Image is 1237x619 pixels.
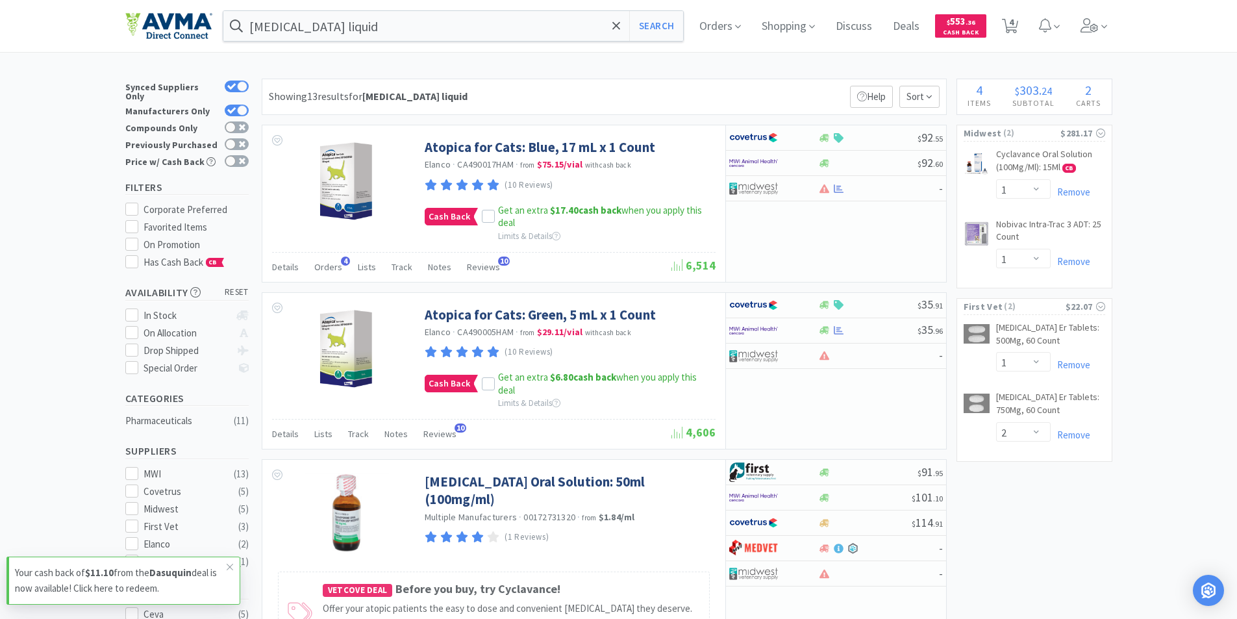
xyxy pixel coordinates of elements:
div: Pharmaceuticals [125,413,231,429]
div: Special Order [144,360,230,376]
h5: Availability [125,285,249,300]
span: CA490017HAM [457,158,514,170]
div: ( 11 ) [234,413,249,429]
span: Notes [428,261,451,273]
div: ( 1 ) [238,554,249,570]
div: ( 3 ) [238,519,249,535]
div: Open Intercom Messenger [1193,575,1224,606]
span: $ [912,494,916,503]
span: Details [272,428,299,440]
button: Search [629,11,683,41]
img: 8867bb80a97249b48a006bbe5134b284_127726.jpeg [964,221,990,247]
div: Manufacturers Only [125,105,218,116]
p: (10 Reviews) [505,346,553,359]
span: Reviews [423,428,456,440]
img: 4dd14cff54a648ac9e977f0c5da9bc2e_5.png [729,179,778,198]
span: - [939,540,943,555]
span: · [516,158,518,170]
img: 4dd14cff54a648ac9e977f0c5da9bc2e_5.png [729,346,778,366]
span: $6.80 [550,371,573,383]
input: Search by item, sku, manufacturer, ingredient, size... [223,11,684,41]
span: Cash Back [943,29,979,38]
img: b473998245054003b22c3d0bc23bc0eb_504225.png [316,138,377,223]
img: ebb08255bed64d64bf677001ed5593a2_499567.jpeg [964,394,990,413]
img: b239340c34734b00970cd4ae4cf47a12_504224.png [316,306,377,390]
span: Details [272,261,299,273]
span: Limits & Details [498,231,560,242]
span: 4 [341,257,350,266]
a: [MEDICAL_DATA] Er Tablets: 500Mg, 60 Count [996,322,1105,352]
span: 10 [455,423,466,433]
span: . 91 [933,519,943,529]
div: ( 2 ) [238,537,249,552]
span: ( 2 ) [1003,300,1065,313]
img: e4e33dab9f054f5782a47901c742baa9_102.png [125,12,212,40]
span: 10 [498,257,510,266]
div: In Stock [144,308,230,323]
span: 91 [918,464,943,479]
span: with cash back [585,160,631,170]
span: · [516,326,518,338]
div: First Vet [144,519,224,535]
span: 92 [918,130,943,145]
strong: $29.11 / vial [537,326,583,338]
span: - [939,181,943,196]
div: . [1002,84,1066,97]
img: f6b2451649754179b5b4e0c70c3f7cb0_2.png [729,153,778,173]
span: 92 [918,155,943,170]
img: 4c826f3001184dc8ae443b4c26e205b6_422389.jpeg [964,151,990,177]
img: 77fca1acd8b6420a9015268ca798ef17_1.png [729,296,778,315]
img: 77fca1acd8b6420a9015268ca798ef17_1.png [729,128,778,147]
a: Atopica for Cats: Blue, 17 mL x 1 Count [425,138,655,156]
span: Get an extra when you apply this deal [498,204,702,229]
strong: [MEDICAL_DATA] liquid [362,90,468,103]
div: Price w/ Cash Back [125,155,218,166]
span: . 36 [966,18,975,27]
span: CB [1063,164,1075,172]
span: 114 [912,515,943,530]
div: On Allocation [144,325,230,341]
span: 4,606 [671,425,716,440]
span: Limits & Details [498,398,560,409]
div: Drop Shipped [144,343,230,359]
span: Lists [358,261,376,273]
strong: cash back [550,204,621,216]
a: Nobivac Intra-Trac 3 ADT: 25 Count [996,218,1105,249]
div: $22.07 [1066,299,1105,314]
span: $ [1015,84,1019,97]
div: Compounds Only [125,121,218,133]
span: . 55 [933,134,943,144]
span: 303 [1019,82,1039,98]
span: $17.40 [550,204,579,216]
a: [MEDICAL_DATA] Oral Solution: 50ml (100mg/ml) [425,473,712,509]
h5: Categories [125,391,249,406]
span: 2 [1085,82,1092,98]
span: reset [225,286,249,299]
span: for [349,90,468,103]
img: b51c9e6f303242d69b6200f10539504d_496437.jpeg [964,324,990,344]
span: 6,514 [671,258,716,273]
strong: cash back [550,371,616,383]
span: from [520,160,534,170]
span: · [453,158,455,170]
p: (1 Reviews) [505,531,549,544]
h4: Carts [1066,97,1112,109]
p: (10 Reviews) [505,179,553,192]
p: Your cash back of from the deal is now available! Click here to redeem. [15,565,227,596]
span: Midwest [964,126,1002,140]
img: bdd3c0f4347043b9a893056ed883a29a_120.png [729,538,778,558]
div: Synced Suppliers Only [125,81,218,101]
div: $281.17 [1060,126,1105,140]
span: · [453,326,455,338]
span: Lists [314,428,332,440]
strong: $1.84 / ml [599,511,635,523]
span: $ [947,18,950,27]
span: Track [392,261,412,273]
span: ( 2 ) [1002,127,1061,140]
span: Cash Back [425,208,473,225]
span: · [577,511,580,523]
strong: $75.15 / vial [537,158,583,170]
a: [MEDICAL_DATA] Er Tablets: 750Mg, 60 Count [996,391,1105,422]
span: from [582,513,596,522]
span: - [939,347,943,362]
